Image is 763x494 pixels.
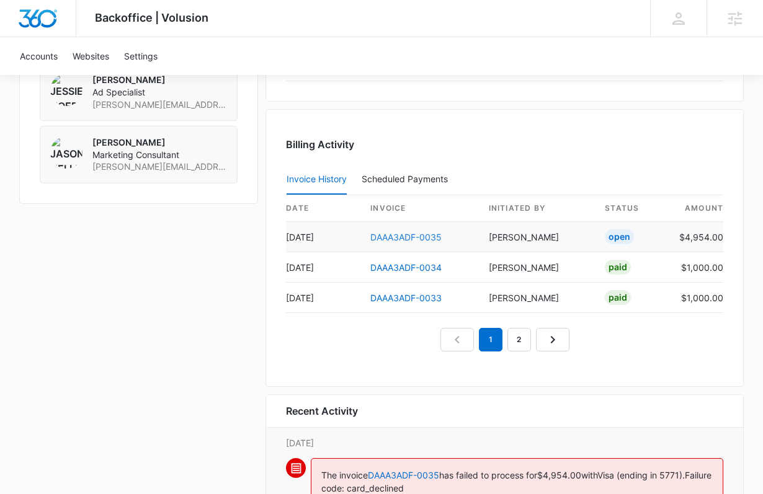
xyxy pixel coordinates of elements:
a: DAAA3ADF-0034 [370,262,442,273]
img: Jason Hellem [50,136,83,169]
div: Scheduled Payments [362,175,453,183]
p: [PERSON_NAME] [92,74,228,86]
em: 1 [479,328,502,351]
a: Settings [117,37,165,75]
td: $1,000.00 [669,252,723,283]
span: [PERSON_NAME][EMAIL_ADDRESS][PERSON_NAME][DOMAIN_NAME] [92,161,228,173]
p: [PERSON_NAME] [92,136,228,149]
th: invoice [360,195,478,222]
a: DAAA3ADF-0035 [370,232,442,242]
td: [DATE] [286,283,360,313]
span: Marketing Consultant [92,149,228,161]
img: Jessie Hoerr [50,74,83,106]
td: $4,954.00 [669,222,723,252]
td: [DATE] [286,222,360,252]
span: Backoffice | Volusion [95,11,208,24]
a: Next Page [536,328,569,351]
nav: Pagination [440,328,569,351]
th: status [595,195,669,222]
span: Ad Specialist [92,86,228,99]
th: amount [669,195,723,222]
td: [PERSON_NAME] [479,283,596,313]
p: [DATE] [286,436,723,449]
h6: Recent Activity [286,404,358,418]
span: $4,954.00 [537,470,581,480]
a: Accounts [12,37,65,75]
span: The invoice [321,470,368,480]
button: Invoice History [287,165,347,195]
span: Visa (ending in 5771). [597,470,685,480]
a: DAAA3ADF-0033 [370,293,442,303]
td: $1,000.00 [669,283,723,313]
div: Paid [605,260,631,275]
td: [PERSON_NAME] [479,252,596,283]
span: has failed to process for [439,470,537,480]
div: Paid [605,290,631,305]
span: [PERSON_NAME][EMAIL_ADDRESS][PERSON_NAME][DOMAIN_NAME] [92,99,228,111]
a: Websites [65,37,117,75]
th: date [286,195,360,222]
span: with [581,470,597,480]
h3: Billing Activity [286,137,723,152]
td: [PERSON_NAME] [479,222,596,252]
a: DAAA3ADF-0035 [368,470,439,480]
td: [DATE] [286,252,360,283]
th: Initiated By [479,195,596,222]
a: Page 2 [507,328,531,351]
div: Open [605,229,634,244]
